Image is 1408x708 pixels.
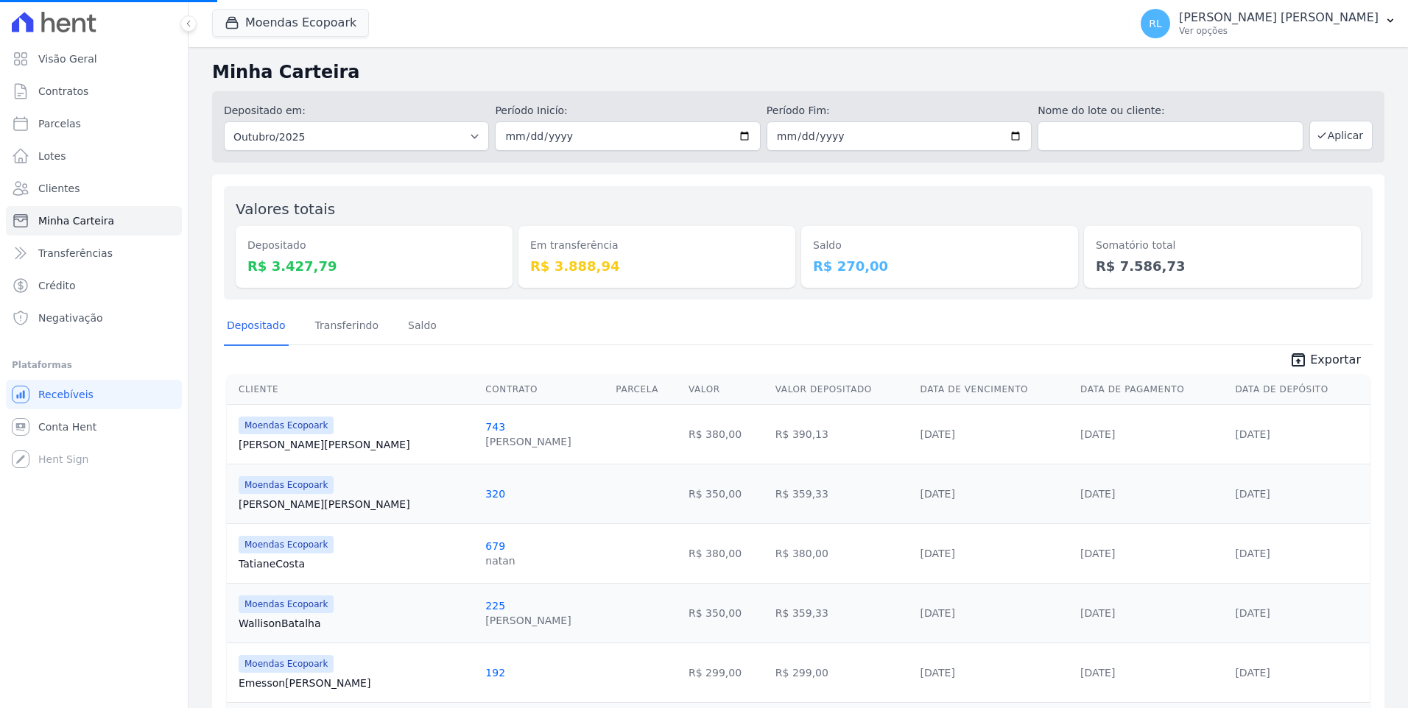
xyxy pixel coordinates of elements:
[239,616,474,631] a: WallisonBatalha
[1149,18,1162,29] span: RL
[247,256,501,276] dd: R$ 3.427,79
[6,174,182,203] a: Clientes
[1074,375,1229,405] th: Data de Pagamento
[1080,607,1115,619] a: [DATE]
[6,77,182,106] a: Contratos
[610,375,683,405] th: Parcela
[6,271,182,300] a: Crédito
[921,607,955,619] a: [DATE]
[1235,428,1270,440] a: [DATE]
[239,437,474,452] a: [PERSON_NAME][PERSON_NAME]
[479,375,610,405] th: Contrato
[683,642,770,702] td: R$ 299,00
[1096,238,1349,253] dt: Somatório total
[1080,428,1115,440] a: [DATE]
[1235,607,1270,619] a: [DATE]
[239,476,334,494] span: Moendas Ecopoark
[1289,351,1307,369] i: unarchive
[38,84,88,99] span: Contratos
[1080,548,1115,559] a: [DATE]
[1229,375,1370,405] th: Data de Depósito
[1235,667,1270,679] a: [DATE]
[239,595,334,613] span: Moendas Ecopoark
[495,103,760,118] label: Período Inicío:
[683,464,770,523] td: R$ 350,00
[239,536,334,553] span: Moendas Ecopoark
[921,548,955,559] a: [DATE]
[236,200,335,218] label: Valores totais
[38,149,66,163] span: Lotes
[6,206,182,236] a: Minha Carteira
[6,303,182,333] a: Negativação
[1235,548,1270,559] a: [DATE]
[485,667,505,679] a: 192
[770,375,915,405] th: Valor Depositado
[38,116,81,131] span: Parcelas
[921,667,955,679] a: [DATE]
[38,420,96,434] span: Conta Hent
[239,556,474,571] a: TatianeCosta
[38,213,114,228] span: Minha Carteira
[212,9,369,37] button: Moendas Ecopoark
[38,181,80,196] span: Clientes
[6,109,182,138] a: Parcelas
[921,488,955,500] a: [DATE]
[770,404,915,464] td: R$ 390,13
[683,404,770,464] td: R$ 380,00
[239,655,334,673] span: Moendas Ecopoark
[224,308,289,346] a: Depositado
[530,256,784,276] dd: R$ 3.888,94
[770,523,915,583] td: R$ 380,00
[38,311,103,325] span: Negativação
[485,553,515,568] div: natan
[767,103,1032,118] label: Período Fim:
[770,464,915,523] td: R$ 359,33
[1309,121,1373,150] button: Aplicar
[6,141,182,171] a: Lotes
[405,308,440,346] a: Saldo
[6,44,182,74] a: Visão Geral
[915,375,1074,405] th: Data de Vencimento
[12,356,176,374] div: Plataformas
[485,488,505,500] a: 320
[239,497,474,511] a: [PERSON_NAME][PERSON_NAME]
[1179,10,1379,25] p: [PERSON_NAME] [PERSON_NAME]
[1096,256,1349,276] dd: R$ 7.586,73
[485,540,505,552] a: 679
[1129,3,1408,44] button: RL [PERSON_NAME] [PERSON_NAME] Ver opções
[212,59,1384,85] h2: Minha Carteira
[485,613,571,628] div: [PERSON_NAME]
[485,600,505,612] a: 225
[1235,488,1270,500] a: [DATE]
[239,417,334,434] span: Moendas Ecopoark
[38,246,113,261] span: Transferências
[227,375,479,405] th: Cliente
[485,421,505,433] a: 743
[6,238,182,268] a: Transferências
[770,583,915,642] td: R$ 359,33
[6,380,182,409] a: Recebíveis
[530,238,784,253] dt: Em transferência
[239,676,474,690] a: Emesson[PERSON_NAME]
[683,583,770,642] td: R$ 350,00
[312,308,382,346] a: Transferindo
[683,523,770,583] td: R$ 380,00
[813,256,1066,276] dd: R$ 270,00
[247,238,501,253] dt: Depositado
[1080,667,1115,679] a: [DATE]
[38,387,94,402] span: Recebíveis
[683,375,770,405] th: Valor
[770,642,915,702] td: R$ 299,00
[1278,351,1373,372] a: unarchive Exportar
[485,434,571,449] div: [PERSON_NAME]
[813,238,1066,253] dt: Saldo
[1038,103,1303,118] label: Nome do lote ou cliente:
[921,428,955,440] a: [DATE]
[1080,488,1115,500] a: [DATE]
[1310,351,1361,369] span: Exportar
[224,105,306,116] label: Depositado em:
[6,412,182,442] a: Conta Hent
[38,52,97,66] span: Visão Geral
[38,278,76,293] span: Crédito
[1179,25,1379,37] p: Ver opções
